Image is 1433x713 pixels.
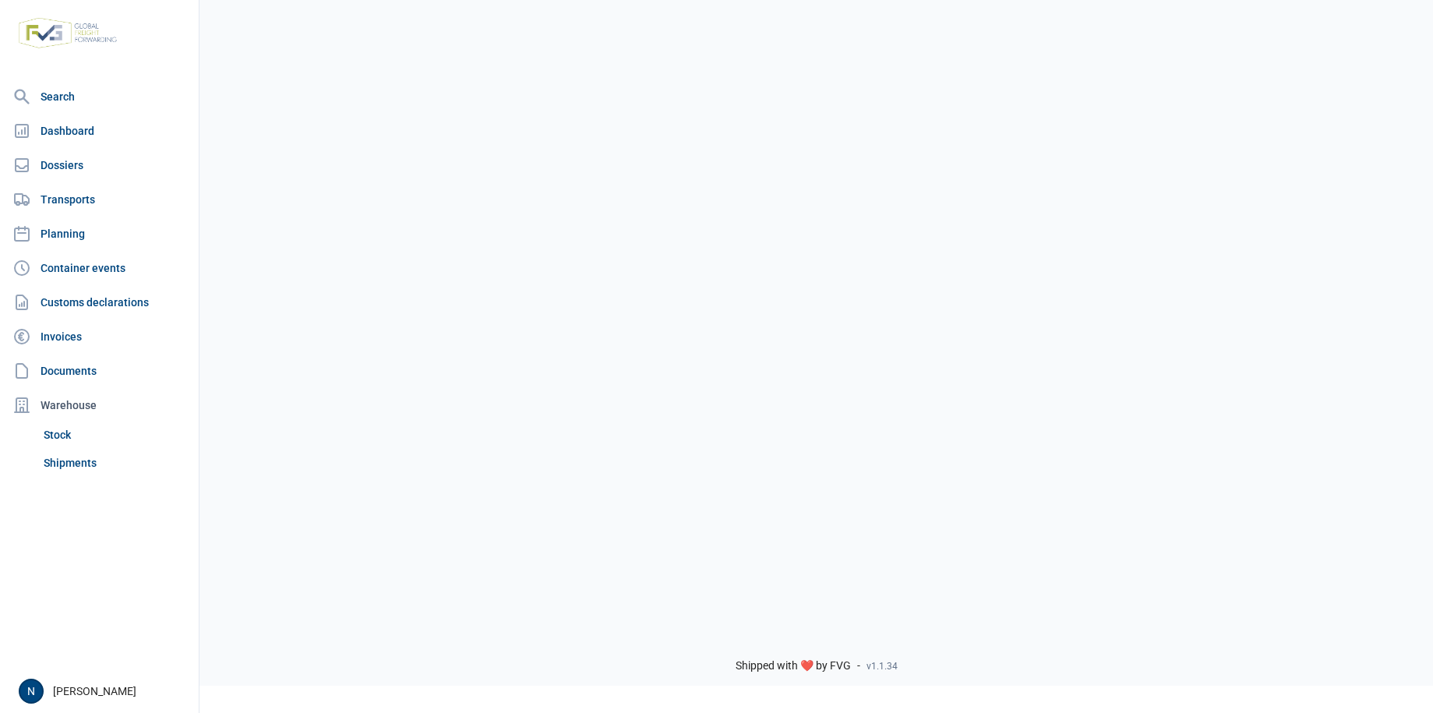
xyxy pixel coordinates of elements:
[37,421,192,449] a: Stock
[12,12,123,55] img: FVG - Global freight forwarding
[6,287,192,318] a: Customs declarations
[6,355,192,387] a: Documents
[19,679,44,704] button: N
[6,252,192,284] a: Container events
[736,659,851,673] span: Shipped with ❤️ by FVG
[19,679,189,704] div: [PERSON_NAME]
[6,184,192,215] a: Transports
[867,660,898,672] span: v1.1.34
[6,218,192,249] a: Planning
[857,659,860,673] span: -
[6,81,192,112] a: Search
[6,390,192,421] div: Warehouse
[6,150,192,181] a: Dossiers
[37,449,192,477] a: Shipments
[6,321,192,352] a: Invoices
[6,115,192,146] a: Dashboard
